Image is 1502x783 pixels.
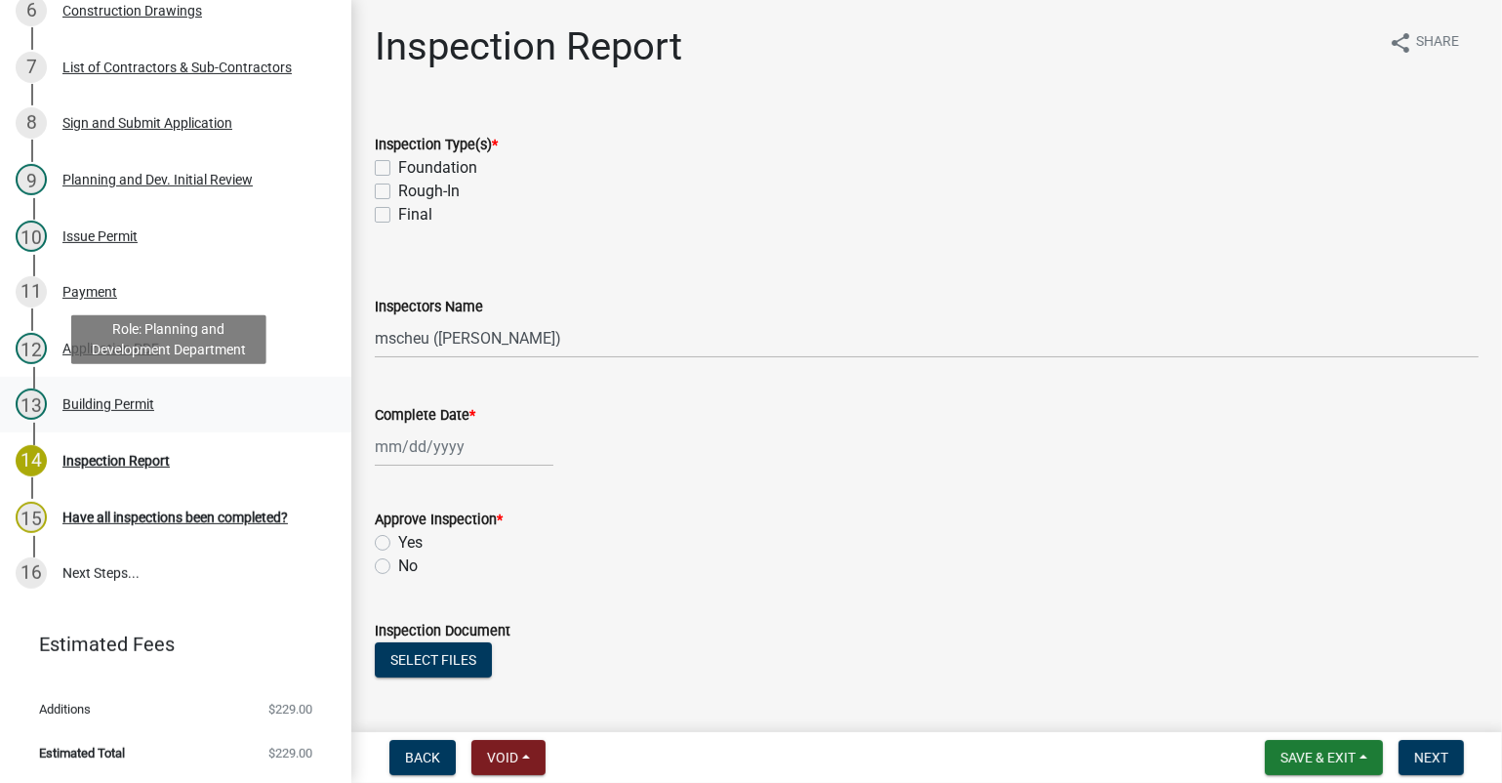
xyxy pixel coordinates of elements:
button: Back [389,740,456,775]
button: Void [471,740,546,775]
span: Back [405,750,440,765]
label: Inspectors Name [375,301,483,314]
i: share [1389,31,1412,55]
label: No [398,555,418,578]
div: 9 [16,164,47,195]
div: Building Permit [62,397,154,411]
div: Application PDF [62,342,159,355]
label: Inspection Type(s) [375,139,498,152]
div: Role: Planning and Development Department [71,314,266,363]
label: Yes [398,531,423,555]
span: $229.00 [268,747,312,760]
span: Void [487,750,518,765]
div: 7 [16,52,47,83]
span: Share [1416,31,1459,55]
div: Have all inspections been completed? [62,511,288,524]
label: Approve Inspection [375,514,503,527]
div: 8 [16,107,47,139]
span: Additions [39,703,91,716]
div: Construction Drawings [62,4,202,18]
label: Rough-In [398,180,460,203]
div: Inspection Report [62,454,170,468]
span: $229.00 [268,703,312,716]
div: 16 [16,557,47,589]
input: mm/dd/yyyy [375,427,553,467]
span: Next [1414,750,1448,765]
h1: Inspection Report [375,23,682,70]
div: 10 [16,221,47,252]
label: Final [398,203,432,227]
label: Foundation [398,156,477,180]
button: Next [1399,740,1464,775]
button: Save & Exit [1265,740,1383,775]
div: 15 [16,502,47,533]
button: shareShare [1373,23,1475,62]
div: Sign and Submit Application [62,116,232,130]
div: Payment [62,285,117,299]
div: 12 [16,333,47,364]
label: Complete Date [375,409,475,423]
a: Estimated Fees [16,625,320,664]
span: Estimated Total [39,747,125,760]
span: Save & Exit [1280,750,1356,765]
div: 13 [16,389,47,420]
div: List of Contractors & Sub-Contractors [62,61,292,74]
div: Planning and Dev. Initial Review [62,173,253,186]
label: Inspection Document [375,625,510,639]
div: 14 [16,445,47,476]
div: Issue Permit [62,229,138,243]
button: Select files [375,642,492,678]
div: 11 [16,276,47,308]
